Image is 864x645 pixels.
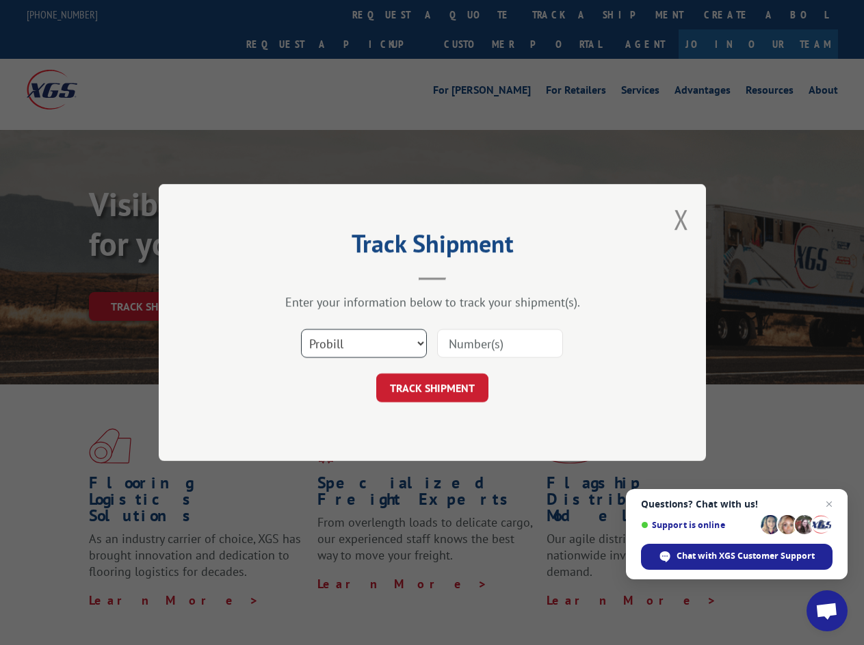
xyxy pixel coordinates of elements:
[437,329,563,358] input: Number(s)
[641,499,833,510] span: Questions? Chat with us!
[821,496,837,512] span: Close chat
[227,294,638,310] div: Enter your information below to track your shipment(s).
[641,520,756,530] span: Support is online
[641,544,833,570] div: Chat with XGS Customer Support
[227,234,638,260] h2: Track Shipment
[807,590,848,631] div: Open chat
[674,201,689,237] button: Close modal
[376,373,488,402] button: TRACK SHIPMENT
[677,550,815,562] span: Chat with XGS Customer Support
